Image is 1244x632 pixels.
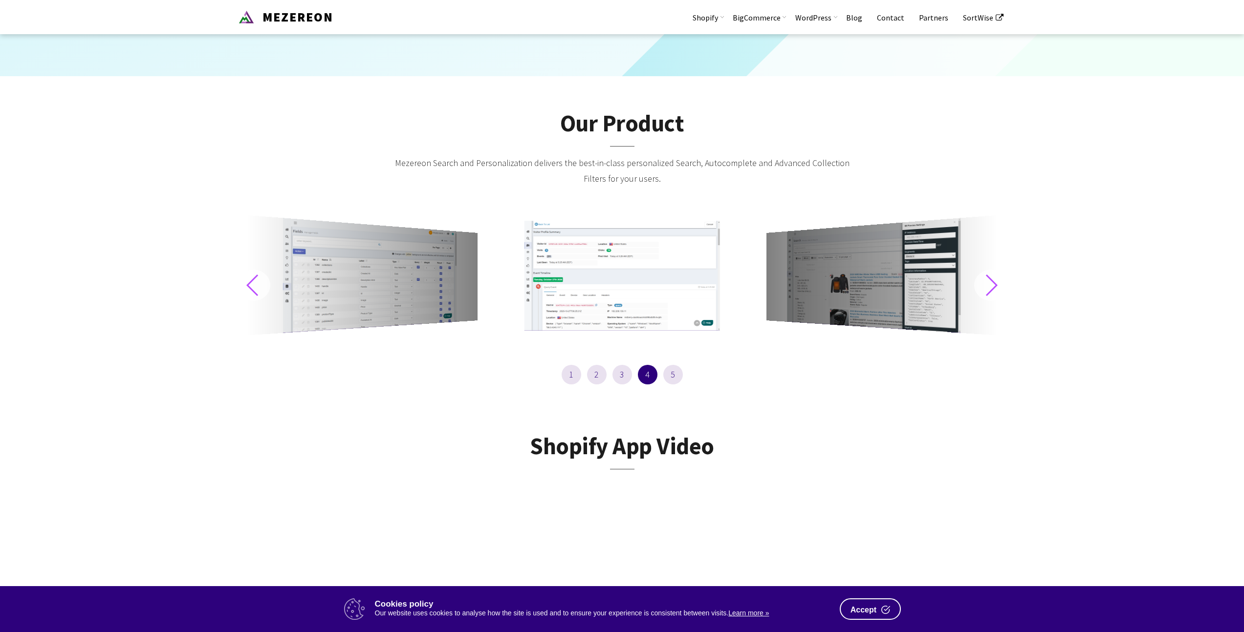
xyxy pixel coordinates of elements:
span: MEZEREON [258,9,333,25]
div: Our website uses cookies to analyse how the site is used and to ensure your experience is consist... [375,608,832,618]
span: Go to slide 5 [663,365,683,384]
span: Go to slide 4 [638,365,657,384]
div: Mezereon Search and Personalization delivers the best-in-class personalized Search, Autocomplete ... [388,155,857,196]
h2: Shopify App Video [231,433,1013,478]
p: Cookies policy [375,600,832,608]
span: Go to slide 2 [587,365,607,384]
button: Accept [840,598,901,620]
span: Go to slide 3 [612,365,632,384]
div: Previous slide [236,270,270,301]
h2: Our Product [231,110,1013,155]
img: Mezereon [239,9,254,25]
span: Go to slide 1 [562,365,581,384]
a: Mezereon MEZEREON [231,7,333,23]
div: Next slide [974,270,1008,301]
span: Accept [851,606,876,614]
a: Learn more » [728,609,769,617]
